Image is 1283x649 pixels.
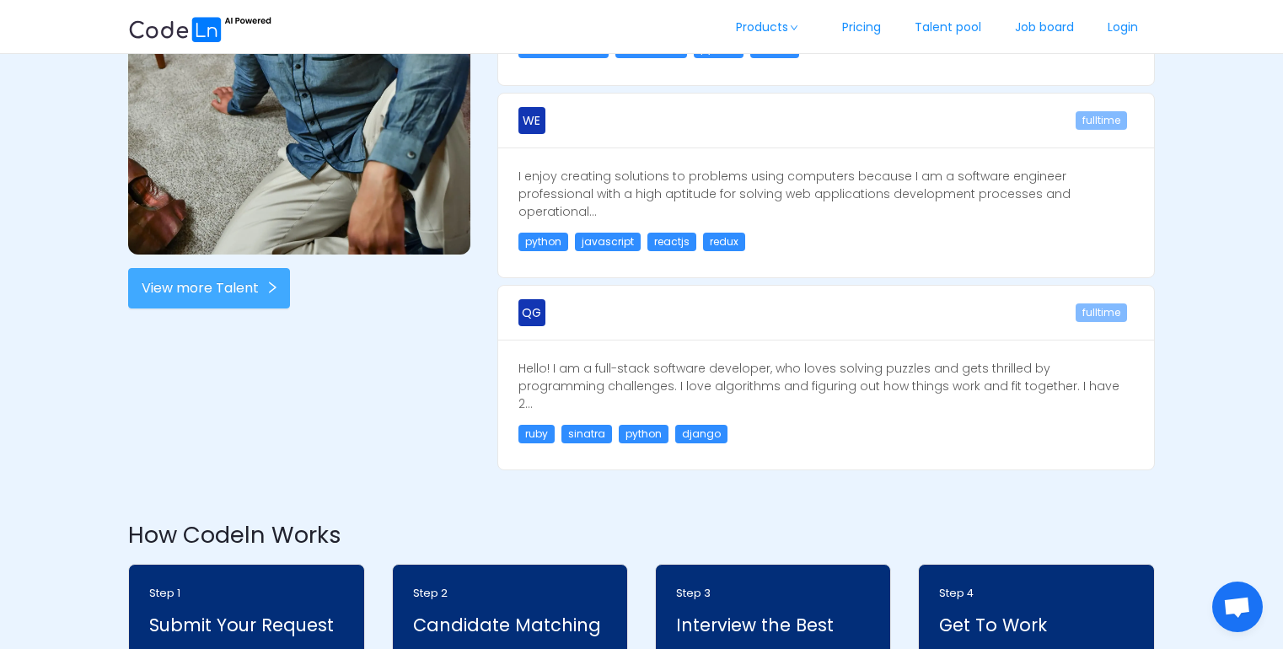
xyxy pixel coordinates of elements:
p: Step 3 [676,585,870,601]
p: Step 4 [939,585,1133,601]
span: sinatra [561,425,612,443]
span: Hello! I am a full-stack software developer, who loves solving puzzles and gets thrilled by progr... [518,360,1119,412]
span: QG [522,299,541,326]
span: javascript [575,233,641,251]
i: icon: down [789,24,799,32]
span: fulltime [1076,303,1127,322]
p: Step 2 [413,585,607,601]
p: Get To Work [939,612,1133,638]
p: Submit Your Request [149,612,343,638]
span: python [619,425,668,443]
span: python [518,233,568,251]
p: Candidate Matching [413,612,607,638]
span: ruby [518,425,555,443]
span: fulltime [1076,111,1127,130]
button: View more Talenticon: right [128,268,290,308]
img: ai.87e98a1d.svg [128,14,271,42]
span: WE [523,107,540,134]
span: reactjs [647,233,696,251]
span: django [675,425,727,443]
div: Open chat [1212,582,1263,632]
p: Step 1 [149,585,343,601]
span: I enjoy creating solutions to problems using computers because I am a software engineer professio... [518,168,1071,220]
h2: How Codeln Works [128,518,1155,553]
span: redux [703,233,745,251]
p: Interview the Best [676,612,870,638]
a: View more Talenticon: right [128,255,470,308]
